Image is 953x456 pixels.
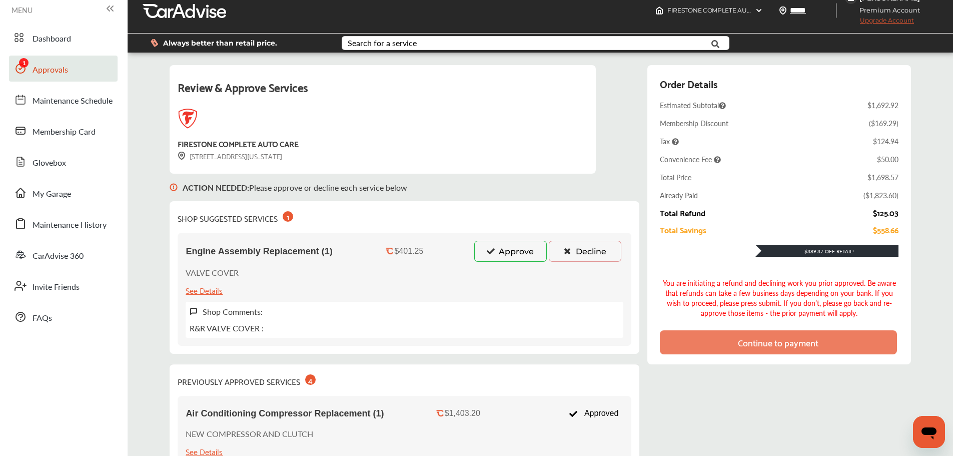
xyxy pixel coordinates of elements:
[33,95,113,108] span: Maintenance Schedule
[655,7,663,15] img: header-home-logo.8d720a4f.svg
[913,416,945,448] iframe: Button to launch messaging window
[846,5,927,16] span: Premium Account
[660,190,698,200] div: Already Paid
[445,409,480,418] div: $1,403.20
[738,337,818,347] div: Continue to payment
[186,428,313,439] p: NEW COMPRESSOR AND CLUTCH
[9,180,118,206] a: My Garage
[863,190,898,200] div: ( $1,823.60 )
[203,306,263,317] label: Shop Comments:
[9,25,118,51] a: Dashboard
[9,242,118,268] a: CarAdvise 360
[178,150,282,162] div: [STREET_ADDRESS][US_STATE]
[33,250,84,263] span: CarAdvise 360
[186,246,332,257] span: Engine Assembly Replacement (1)
[9,118,118,144] a: Membership Card
[305,374,316,385] div: 4
[755,248,898,255] div: $389.37 Off Retail!
[755,7,763,15] img: header-down-arrow.9dd2ce7d.svg
[178,109,198,129] img: logo-firestone.png
[178,152,186,160] img: svg+xml;base64,PHN2ZyB3aWR0aD0iMTYiIGhlaWdodD0iMTciIHZpZXdCb3g9IjAgMCAxNiAxNyIgZmlsbD0ibm9uZSIgeG...
[564,404,623,423] div: Approved
[33,126,96,139] span: Membership Card
[9,56,118,82] a: Approvals
[186,267,239,278] p: VALVE COVER
[9,304,118,330] a: FAQs
[867,172,898,182] div: $1,698.57
[660,136,679,146] span: Tax
[394,247,423,256] div: $401.25
[869,118,898,128] div: ( $169.29 )
[33,281,80,294] span: Invite Friends
[33,312,52,325] span: FAQs
[660,154,721,164] span: Convenience Fee
[549,241,621,262] button: Decline
[33,64,68,77] span: Approvals
[33,157,66,170] span: Glovebox
[873,208,898,217] div: $125.03
[9,273,118,299] a: Invite Friends
[660,172,691,182] div: Total Price
[178,137,298,150] div: FIRESTONE COMPLETE AUTO CARE
[190,307,198,316] img: svg+xml;base64,PHN2ZyB3aWR0aD0iMTYiIGhlaWdodD0iMTciIHZpZXdCb3g9IjAgMCAxNiAxNyIgZmlsbD0ibm9uZSIgeG...
[151,39,158,47] img: dollor_label_vector.a70140d1.svg
[183,182,407,193] p: Please approve or decline each service below
[33,33,71,46] span: Dashboard
[33,188,71,201] span: My Garage
[660,118,728,128] div: Membership Discount
[9,149,118,175] a: Glovebox
[178,372,316,388] div: PREVIOUSLY APPROVED SERVICES
[186,408,384,419] span: Air Conditioning Compressor Replacement (1)
[836,3,837,18] img: header-divider.bc55588e.svg
[867,100,898,110] div: $1,692.92
[660,75,717,92] div: Order Details
[779,7,787,15] img: location_vector.a44bc228.svg
[190,322,264,334] p: R&R VALVE COVER :
[660,208,705,217] div: Total Refund
[873,136,898,146] div: $124.94
[9,87,118,113] a: Maintenance Schedule
[178,209,293,225] div: SHOP SUGGESTED SERVICES
[186,283,223,297] div: See Details
[660,100,726,110] span: Estimated Subtotal
[877,154,898,164] div: $50.00
[163,40,277,47] span: Always better than retail price.
[348,39,417,47] div: Search for a service
[12,6,33,14] span: MENU
[873,225,898,234] div: $558.66
[660,225,706,234] div: Total Savings
[283,211,293,222] div: 1
[9,211,118,237] a: Maintenance History
[33,219,107,232] span: Maintenance History
[474,241,547,262] button: Approve
[845,17,914,29] span: Upgrade Account
[170,174,178,201] img: svg+xml;base64,PHN2ZyB3aWR0aD0iMTYiIGhlaWdodD0iMTciIHZpZXdCb3g9IjAgMCAxNiAxNyIgZmlsbD0ibm9uZSIgeG...
[183,182,249,193] b: ACTION NEEDED :
[178,77,587,109] div: Review & Approve Services
[660,278,898,318] div: You are initiating a refund and declining work you prior approved. Be aware that refunds can take...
